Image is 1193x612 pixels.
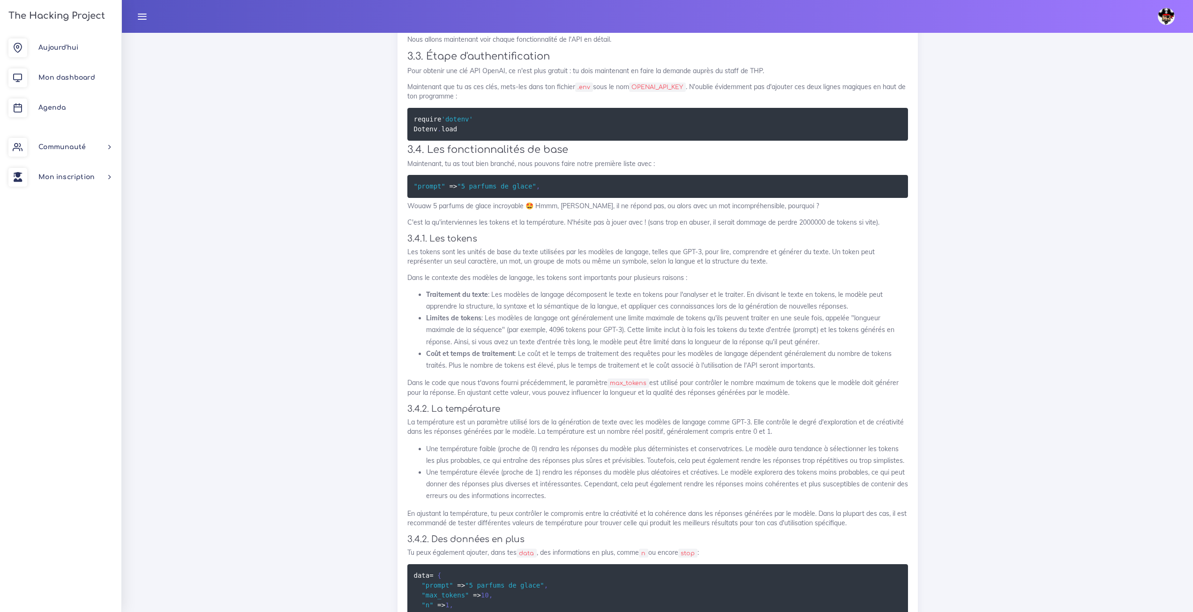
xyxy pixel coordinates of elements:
strong: Coût et temps de traitement [426,349,515,358]
p: Wouaw 5 parfums de glace incroyable 🤩 Hmmm, [PERSON_NAME], il ne répond pas, ou alors avec un mot... [407,201,908,211]
span: = [437,601,441,609]
span: 1 [445,601,449,609]
p: En ajustant la température, tu peux contrôler le compromis entre la créativité et la cohérence da... [407,509,908,528]
code: max_tokens [608,378,649,388]
li: : Le coût et le temps de traitement des requêtes pour les modèles de langage dépendent généraleme... [426,348,908,371]
h3: 3.4. Les fonctionnalités de base [407,144,908,156]
span: , [449,601,453,609]
span: { [437,572,441,579]
li: : Les modèles de langage décomposent le texte en tokens pour l'analyser et le traiter. En divisan... [426,289,908,312]
p: Dans le code que nous t'avons fourni précédemment, le paramètre est utilisé pour contrôler le nom... [407,378,908,397]
span: Mon dashboard [38,74,95,81]
span: "max_tokens" [421,591,469,599]
p: Pour obtenir une clé API OpenAI, ce n'est plus gratuit : tu dois maintenant en faire la demande a... [407,66,908,76]
span: Aujourd'hui [38,44,78,51]
h4: 3.4.2. La température [407,404,908,414]
span: 10 [481,591,489,599]
span: = [457,582,461,589]
span: = [429,572,433,579]
li: Une température élevée (proche de 1) rendra les réponses du modèle plus aléatoires et créatives. ... [426,467,908,502]
code: > [414,181,543,191]
span: Mon inscription [38,174,95,181]
li: Une température faible (proche de 0) rendra les réponses du modèle plus déterministes et conserva... [426,443,908,467]
span: "n" [421,601,433,609]
p: Maintenant que tu as ces clés, mets-les dans ton fichier sous le nom . N'oublie évidemment pas d'... [407,82,908,101]
p: Nous allons maintenant voir chaque fonctionnalité de l'API en détail. [407,35,908,44]
span: = [449,182,453,190]
span: Communauté [38,144,86,151]
code: require load [414,114,473,134]
span: , [489,591,493,599]
span: , [536,182,540,190]
span: = [473,591,477,599]
code: .env [575,83,593,92]
li: : Les modèles de langage ont généralement une limite maximale de tokens qu'ils peuvent traiter en... [426,312,908,348]
span: "5 parfums de glace" [457,182,536,190]
img: avatar [1158,8,1175,25]
p: C'est la qu'interviennes les tokens et la température. N'hésite pas à jouer avec ! (sans trop en ... [407,218,908,227]
p: Dans le contexte des modèles de langage, les tokens sont importants pour plusieurs raisons : [407,273,908,282]
strong: Limites de tokens [426,314,481,322]
span: . [437,125,441,133]
span: "prompt" [421,582,453,589]
p: Les tokens sont les unités de base du texte utilisées par les modèles de langage, telles que GPT-... [407,247,908,266]
p: Tu peux également ajouter, dans tes , des informations en plus, comme ou encore : [407,548,908,557]
span: Agenda [38,104,66,111]
span: "5 parfums de glace" [465,582,544,589]
p: La température est un paramètre utilisé lors de la génération de texte avec les modèles de langag... [407,417,908,437]
span: , [544,582,548,589]
span: "prompt" [414,182,445,190]
code: OPENAI_API_KEY [629,83,686,92]
h4: 3.4.1. Les tokens [407,234,908,244]
h3: The Hacking Project [6,11,105,21]
span: 'dotenv' [442,115,473,123]
p: Maintenant, tu as tout bien branché, nous pouvons faire notre première liste avec : [407,159,908,168]
h3: 3.3. Étape d'authentification [407,51,908,62]
code: data [517,549,537,558]
h4: 3.4.2. Des données en plus [407,534,908,544]
code: n [639,549,648,558]
span: Dotenv [414,125,438,133]
code: stop [678,549,698,558]
strong: Traitement du texte [426,290,488,299]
